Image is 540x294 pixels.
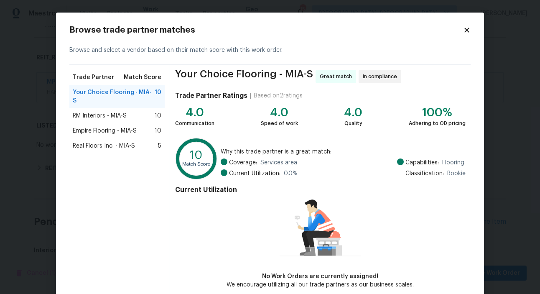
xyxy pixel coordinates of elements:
[73,127,137,135] span: Empire Flooring - MIA-S
[229,159,257,167] span: Coverage:
[221,148,466,156] span: Why this trade partner is a great match:
[261,108,298,117] div: 4.0
[229,169,280,178] span: Current Utilization:
[69,26,463,34] h2: Browse trade partner matches
[261,119,298,128] div: Speed of work
[73,73,114,82] span: Trade Partner
[284,169,298,178] span: 0.0 %
[344,108,362,117] div: 4.0
[155,112,161,120] span: 10
[175,70,313,83] span: Your Choice Flooring - MIA-S
[69,36,471,65] div: Browse and select a vendor based on their match score with this work order.
[447,169,466,178] span: Rookie
[409,119,466,128] div: Adhering to OD pricing
[175,186,466,194] h4: Current Utilization
[320,72,355,81] span: Great match
[175,119,214,128] div: Communication
[254,92,303,100] div: Based on 2 ratings
[190,149,203,161] text: 10
[227,281,414,289] div: We encourage utilizing all our trade partners as our business scales.
[175,108,214,117] div: 4.0
[175,92,247,100] h4: Trade Partner Ratings
[405,169,444,178] span: Classification:
[409,108,466,117] div: 100%
[405,159,439,167] span: Capabilities:
[73,88,155,105] span: Your Choice Flooring - MIA-S
[247,92,254,100] div: |
[344,119,362,128] div: Quality
[182,162,210,166] text: Match Score
[227,272,414,281] div: No Work Orders are currently assigned!
[260,159,297,167] span: Services area
[73,142,135,150] span: Real Floors Inc. - MIA-S
[73,112,127,120] span: RM Interiors - MIA-S
[442,159,464,167] span: Flooring
[155,88,161,105] span: 10
[158,142,161,150] span: 5
[155,127,161,135] span: 10
[363,72,400,81] span: In compliance
[124,73,161,82] span: Match Score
